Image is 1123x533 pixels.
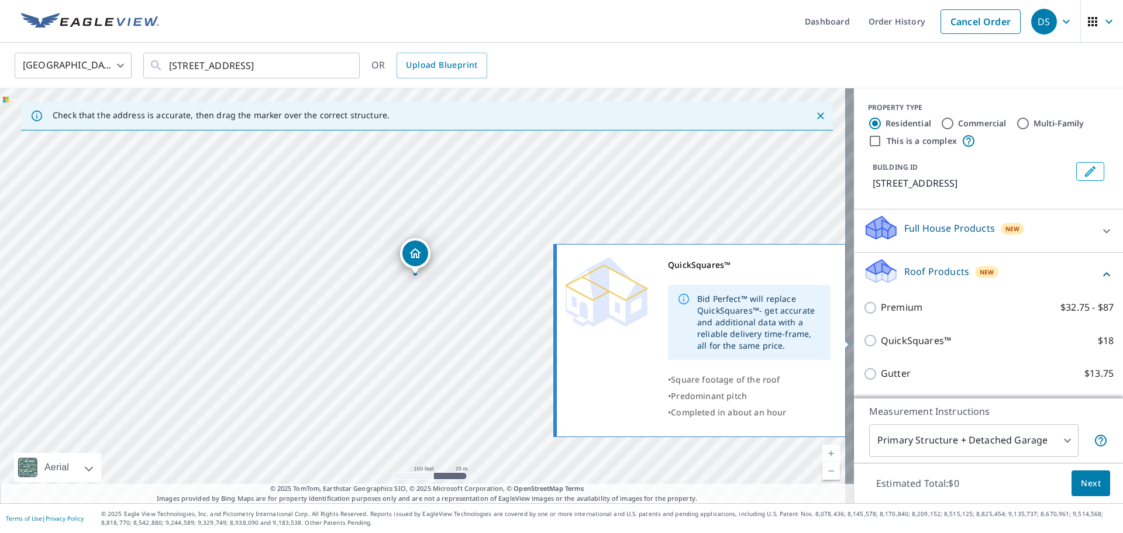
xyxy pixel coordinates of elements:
[1094,434,1108,448] span: Your report will include the primary structure and a detached garage if one exists.
[668,388,831,404] div: •
[697,288,821,356] div: Bid Perfect™ will replace QuickSquares™- get accurate and additional data with a reliable deliver...
[873,176,1072,190] p: [STREET_ADDRESS]
[1084,366,1114,381] p: $13.75
[1031,9,1057,35] div: DS
[869,404,1108,418] p: Measurement Instructions
[822,445,840,462] a: Current Level 18, Zoom In
[101,510,1117,527] p: © 2025 Eagle View Technologies, Inc. and Pictometry International Corp. All Rights Reserved. Repo...
[270,484,584,494] span: © 2025 TomTom, Earthstar Geographics SIO, © 2025 Microsoft Corporation, ©
[668,257,831,273] div: QuickSquares™
[887,135,957,147] label: This is a complex
[671,390,747,401] span: Predominant pitch
[813,108,828,123] button: Close
[886,118,931,129] label: Residential
[904,264,969,278] p: Roof Products
[881,366,911,381] p: Gutter
[514,484,563,493] a: OpenStreetMap
[15,49,132,82] div: [GEOGRAPHIC_DATA]
[863,257,1114,291] div: Roof ProductsNew
[958,118,1007,129] label: Commercial
[6,515,84,522] p: |
[671,407,786,418] span: Completed in about an hour
[863,214,1114,247] div: Full House ProductsNew
[1098,333,1114,348] p: $18
[868,102,1109,113] div: PROPERTY TYPE
[406,58,477,73] span: Upload Blueprint
[941,9,1021,34] a: Cancel Order
[867,470,969,496] p: Estimated Total: $0
[1072,470,1110,497] button: Next
[169,49,336,82] input: Search by address or latitude-longitude
[566,257,647,327] img: Premium
[1060,300,1114,315] p: $32.75 - $87
[6,514,42,522] a: Terms of Use
[980,267,994,277] span: New
[671,374,780,385] span: Square footage of the roof
[53,110,390,121] p: Check that the address is accurate, then drag the marker over the correct structure.
[400,238,430,274] div: Dropped pin, building 1, Residential property, 7219 1st Ave SW Cedar Rapids, IA 52405
[1034,118,1084,129] label: Multi-Family
[881,333,951,348] p: QuickSquares™
[1081,476,1101,491] span: Next
[1076,162,1104,181] button: Edit building 1
[1005,224,1020,233] span: New
[668,372,831,388] div: •
[668,404,831,421] div: •
[869,424,1079,457] div: Primary Structure + Detached Garage
[881,300,922,315] p: Premium
[46,514,84,522] a: Privacy Policy
[904,221,995,235] p: Full House Products
[397,53,487,78] a: Upload Blueprint
[14,453,101,482] div: Aerial
[371,53,487,78] div: OR
[873,162,918,172] p: BUILDING ID
[41,453,73,482] div: Aerial
[565,484,584,493] a: Terms
[21,13,159,30] img: EV Logo
[822,462,840,480] a: Current Level 18, Zoom Out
